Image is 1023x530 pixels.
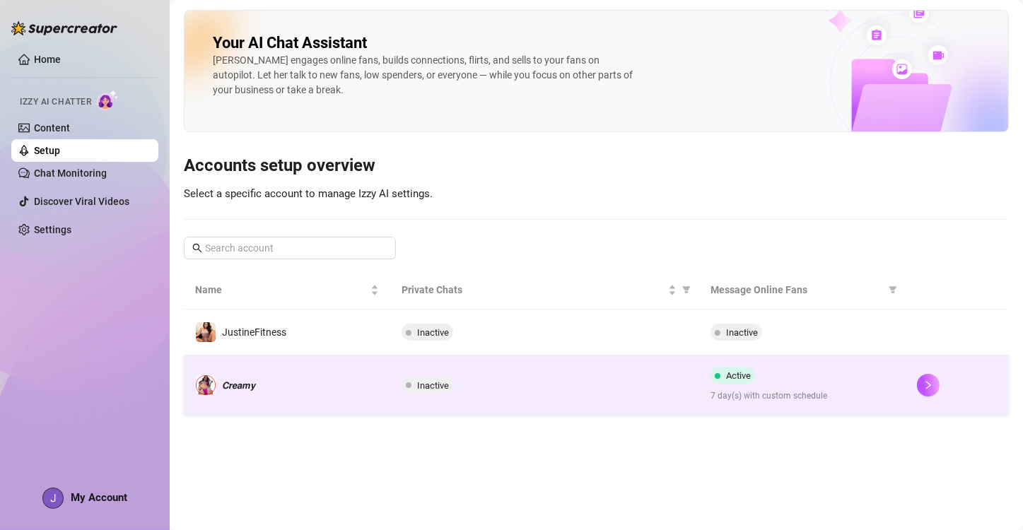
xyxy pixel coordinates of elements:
a: Content [34,122,70,134]
img: AI Chatter [97,90,119,110]
span: Izzy AI Chatter [20,95,91,109]
a: Discover Viral Videos [34,196,129,207]
span: filter [886,279,900,300]
img: logo-BBDzfeDw.svg [11,21,117,35]
span: Inactive [417,327,449,338]
span: Active [726,370,751,381]
h2: Your AI Chat Assistant [213,33,367,53]
span: filter [682,285,691,294]
span: 𝘾𝙧𝙚𝙖𝙢𝙮 [222,379,255,391]
h3: Accounts setup overview [184,155,1009,177]
span: JustineFitness [222,326,286,338]
span: right [923,380,933,390]
th: Private Chats [390,271,700,310]
span: Private Chats [402,282,666,298]
span: Message Online Fans [711,282,883,298]
span: 7 day(s) with custom schedule [711,389,894,403]
a: Home [34,54,61,65]
a: Setup [34,145,60,156]
span: Select a specific account to manage Izzy AI settings. [184,187,433,200]
img: 𝘾𝙧𝙚𝙖𝙢𝙮 [196,375,216,395]
img: ACg8ocJv5CTCPkcceer0XUhwC0X3wv-SrD5pYVJ68bfsC6mLVjx8zA=s96-c [43,488,63,508]
input: Search account [205,240,376,256]
div: [PERSON_NAME] engages online fans, builds connections, flirts, and sells to your fans on autopilo... [213,53,637,98]
span: filter [889,285,897,294]
a: Chat Monitoring [34,167,107,179]
img: JustineFitness [196,322,216,342]
span: My Account [71,491,127,504]
span: Name [195,282,368,298]
th: Name [184,271,390,310]
span: Inactive [417,380,449,391]
span: Inactive [726,327,758,338]
span: filter [679,279,694,300]
span: search [192,243,202,253]
a: Settings [34,224,71,235]
button: right [917,374,940,396]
